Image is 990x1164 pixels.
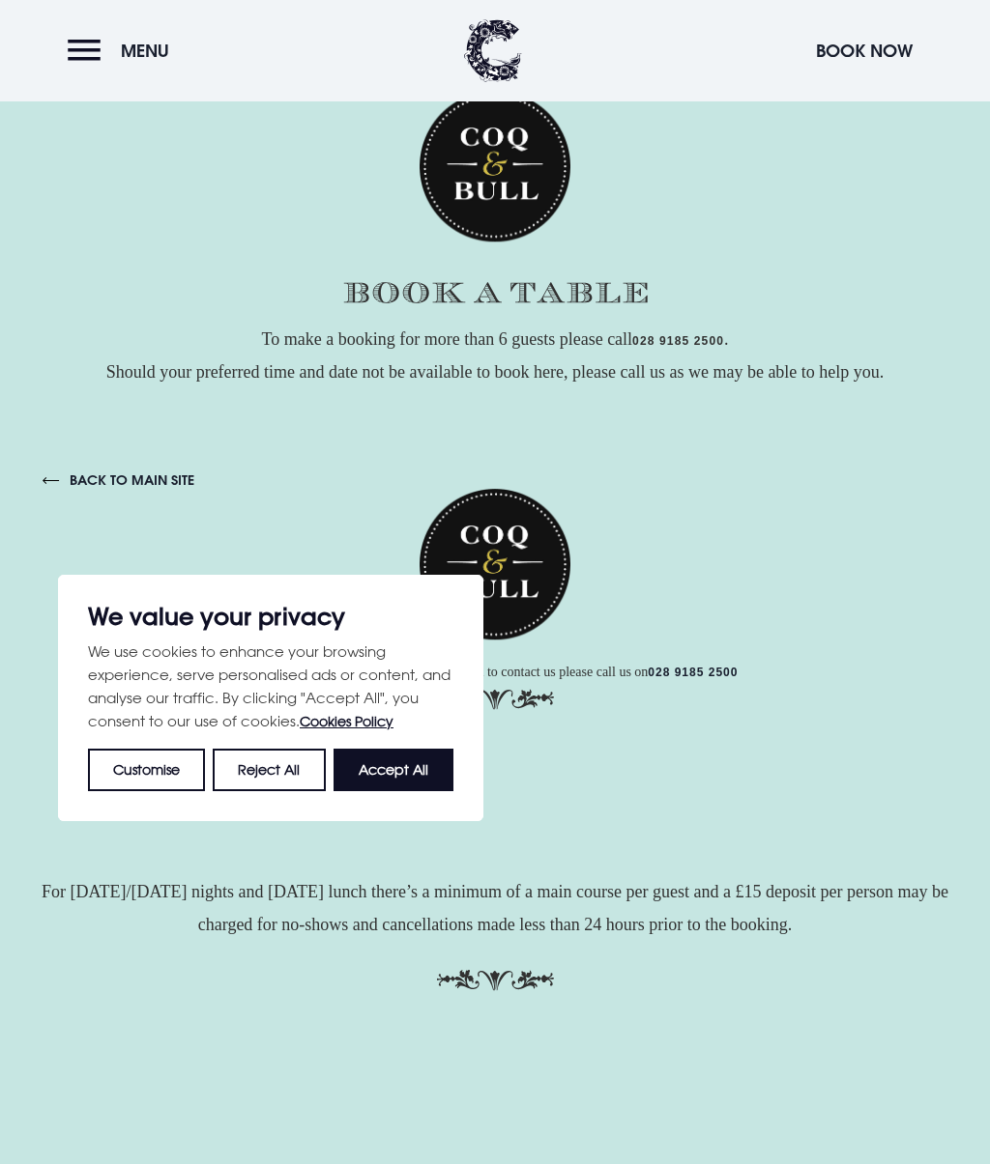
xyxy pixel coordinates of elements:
[121,40,169,62] span: Menu
[464,19,522,82] img: Clandeboye Lodge
[420,91,570,242] img: Coq & Bull
[69,213,434,306] p: We use cookies to enhance your browsing experience, serve personalised ads or content, and analys...
[343,282,648,303] img: Book a table
[193,322,306,364] button: Reject All
[23,44,175,62] a: back to main site
[314,322,434,364] button: Accept All
[628,239,718,252] a: 028 9185 2500
[68,30,179,71] button: Menu
[69,322,186,364] button: Customise
[19,323,971,388] p: To make a booking for more than 6 guests please call . Should your preferred time and date not be...
[632,334,724,350] a: 028 9185 2500
[39,148,464,394] div: We value your privacy
[69,178,434,201] p: We value your privacy
[19,875,971,941] p: For [DATE]/[DATE] nights and [DATE] lunch there’s a minimum of a main course per guest and a £15 ...
[400,62,551,213] img: Coq & Bull
[806,30,922,71] button: Book Now
[280,286,374,302] a: Cookies Policy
